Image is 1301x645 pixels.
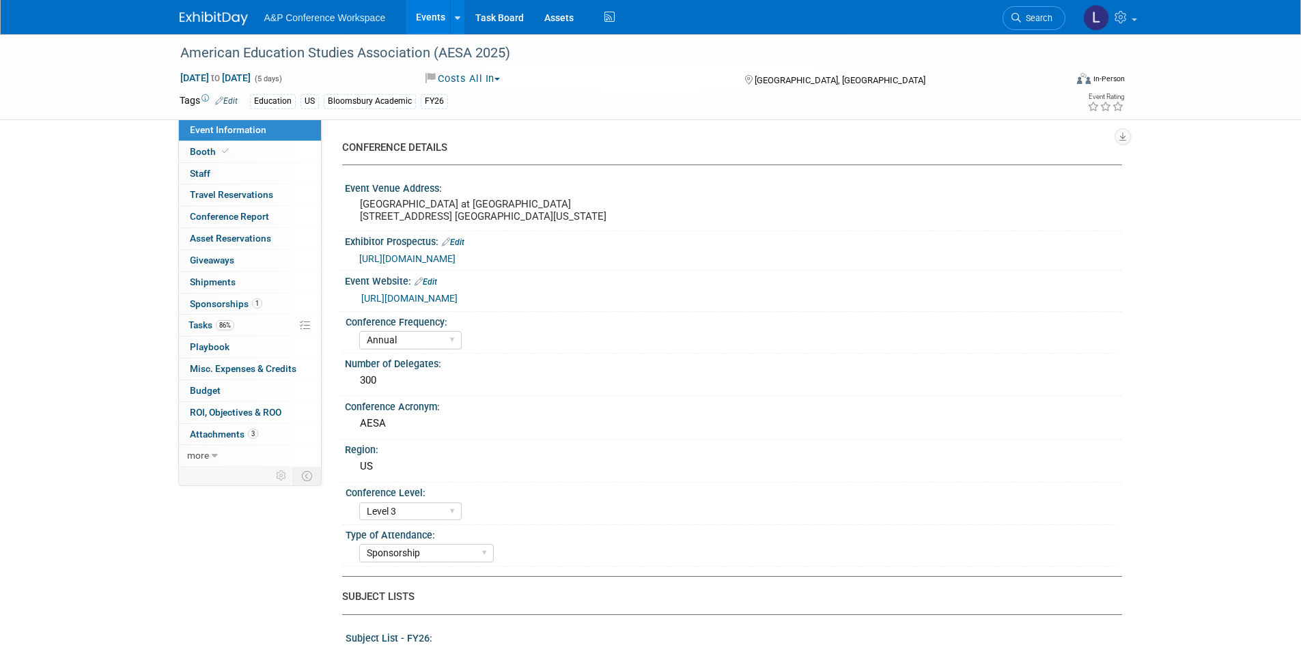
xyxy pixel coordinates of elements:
a: Asset Reservations [179,228,321,249]
span: Misc. Expenses & Credits [190,363,296,374]
span: [GEOGRAPHIC_DATA], [GEOGRAPHIC_DATA] [755,75,925,85]
div: SUBJECT LISTS [342,590,1112,604]
a: Edit [215,96,238,106]
div: Conference Acronym: [345,397,1122,414]
a: Edit [442,238,464,247]
span: 3 [248,429,258,439]
span: Staff [190,168,210,179]
a: Search [1003,6,1065,30]
a: Playbook [179,336,321,358]
span: Asset Reservations [190,233,271,244]
img: ExhibitDay [180,12,248,25]
div: Region: [345,440,1122,457]
div: Event Rating [1087,94,1124,100]
a: Misc. Expenses & Credits [179,358,321,379]
span: A&P Conference Workspace [264,12,386,23]
a: ROI, Objectives & ROO [179,402,321,423]
a: Event Information [179,119,321,141]
a: Shipments [179,272,321,293]
span: Tasks [188,319,234,330]
div: Type of Attendance: [346,525,1116,542]
pre: [GEOGRAPHIC_DATA] at [GEOGRAPHIC_DATA] [STREET_ADDRESS] [GEOGRAPHIC_DATA][US_STATE] [360,198,654,223]
a: Edit [415,277,437,287]
div: Bloomsbury Academic [324,94,416,109]
a: [URL][DOMAIN_NAME] [359,253,456,264]
div: Number of Delegates: [345,354,1122,371]
span: more [187,450,209,461]
a: Tasks86% [179,315,321,336]
span: Attachments [190,429,258,440]
span: Playbook [190,341,229,352]
a: Travel Reservations [179,184,321,205]
span: Search [1021,13,1052,23]
a: Booth [179,141,321,162]
span: Travel Reservations [190,189,273,200]
span: Conference Report [190,211,269,222]
div: Event Venue Address: [345,178,1122,195]
a: Conference Report [179,206,321,227]
span: Booth [190,146,232,157]
a: Attachments3 [179,424,321,445]
img: Format-Inperson.png [1077,73,1091,84]
td: Tags [180,94,238,109]
button: Costs All In [421,72,505,86]
div: Event Website: [345,271,1122,289]
div: Education [250,94,296,109]
span: to [209,72,222,83]
div: American Education Studies Association (AESA 2025) [176,41,1045,66]
a: more [179,445,321,466]
div: US [300,94,319,109]
span: (5 days) [253,74,282,83]
a: Budget [179,380,321,401]
td: Toggle Event Tabs [293,467,321,485]
div: FY26 [421,94,448,109]
span: Budget [190,385,221,396]
div: Conference Level: [346,483,1116,500]
div: Event Format [985,71,1125,91]
div: 300 [355,370,1112,391]
i: Booth reservation complete [222,147,229,155]
div: Conference Frequency: [346,312,1116,329]
span: Event Information [190,124,266,135]
a: Giveaways [179,250,321,271]
span: ROI, Objectives & ROO [190,407,281,418]
div: Exhibitor Prospectus: [345,231,1122,249]
span: 86% [216,320,234,330]
a: Staff [179,163,321,184]
span: Shipments [190,276,236,287]
div: In-Person [1093,74,1125,84]
div: CONFERENCE DETAILS [342,141,1112,155]
span: 1 [252,298,262,309]
td: Personalize Event Tab Strip [270,467,294,485]
a: Sponsorships1 [179,293,321,315]
div: US [355,456,1112,477]
span: [DATE] [DATE] [180,72,251,84]
span: Sponsorships [190,298,262,309]
span: Giveaways [190,255,234,266]
a: [URL][DOMAIN_NAME] [361,293,458,304]
div: AESA [355,413,1112,434]
img: Lianna Iwanikiw [1083,5,1109,31]
div: Subject List - FY26: [346,628,1116,645]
